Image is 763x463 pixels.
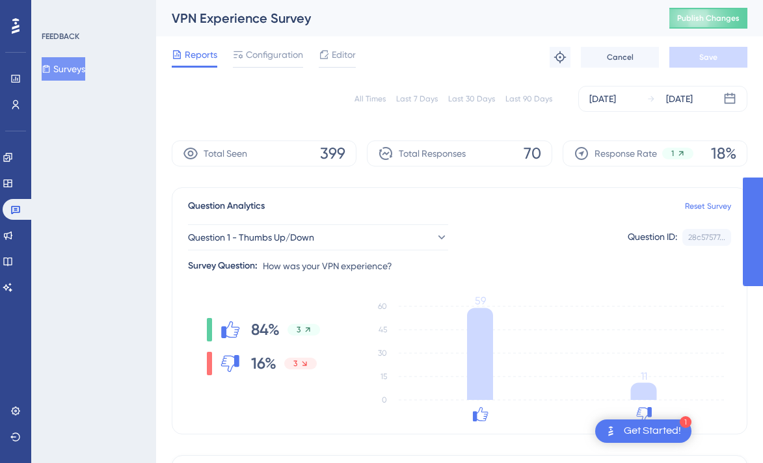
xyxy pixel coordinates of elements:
[378,349,387,358] tspan: 30
[475,295,486,307] tspan: 59
[251,319,280,340] span: 84%
[666,91,693,107] div: [DATE]
[204,146,247,161] span: Total Seen
[382,395,387,404] tspan: 0
[297,324,301,335] span: 3
[251,353,276,374] span: 16%
[711,143,736,164] span: 18%
[188,230,314,245] span: Question 1 - Thumbs Up/Down
[641,370,647,382] tspan: 11
[320,143,345,164] span: 399
[293,358,297,369] span: 3
[396,94,438,104] div: Last 7 Days
[448,94,495,104] div: Last 30 Days
[671,148,674,159] span: 1
[505,94,552,104] div: Last 90 Days
[332,47,356,62] span: Editor
[524,143,541,164] span: 70
[42,57,85,81] button: Surveys
[624,424,681,438] div: Get Started!
[263,258,392,274] span: How was your VPN experience?
[595,419,691,443] div: Open Get Started! checklist, remaining modules: 1
[628,229,677,246] div: Question ID:
[685,201,731,211] a: Reset Survey
[603,423,619,439] img: launcher-image-alternative-text
[595,146,657,161] span: Response Rate
[399,146,466,161] span: Total Responses
[680,416,691,428] div: 1
[188,258,258,274] div: Survey Question:
[188,198,265,214] span: Question Analytics
[379,325,387,334] tspan: 45
[188,224,448,250] button: Question 1 - Thumbs Up/Down
[699,52,717,62] span: Save
[246,47,303,62] span: Configuration
[355,94,386,104] div: All Times
[185,47,217,62] span: Reports
[688,232,725,243] div: 28c57577...
[708,412,747,451] iframe: UserGuiding AI Assistant Launcher
[669,8,747,29] button: Publish Changes
[172,9,637,27] div: VPN Experience Survey
[607,52,634,62] span: Cancel
[381,372,387,381] tspan: 15
[42,31,79,42] div: FEEDBACK
[378,302,387,311] tspan: 60
[669,47,747,68] button: Save
[677,13,740,23] span: Publish Changes
[589,91,616,107] div: [DATE]
[581,47,659,68] button: Cancel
